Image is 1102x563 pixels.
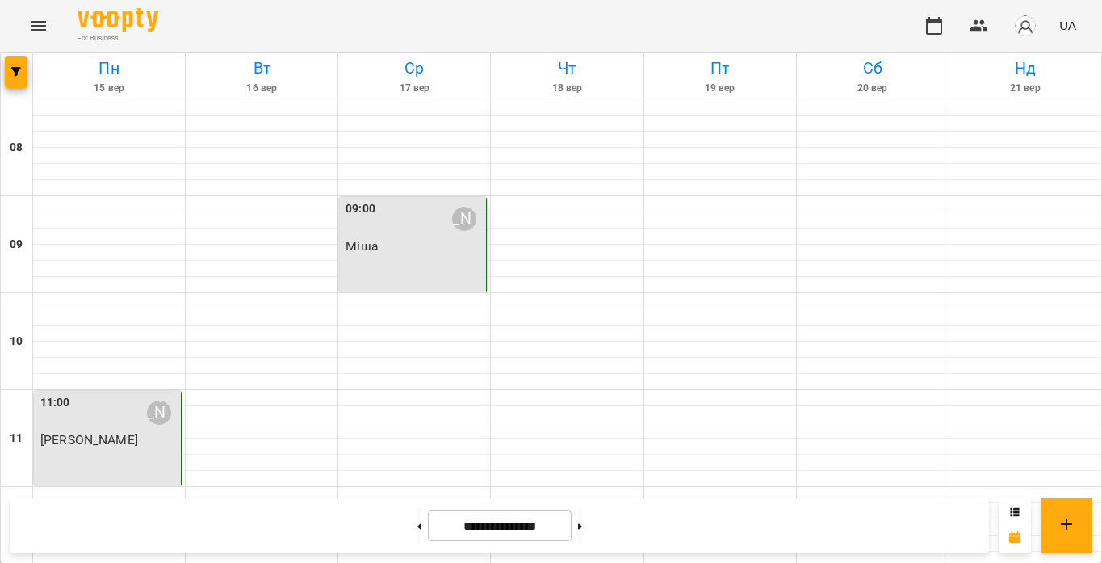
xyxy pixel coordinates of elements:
[647,56,794,81] h6: Пт
[78,8,158,32] img: Voopty Logo
[188,81,335,96] h6: 16 вер
[10,430,23,447] h6: 11
[78,33,158,44] span: For Business
[952,81,1099,96] h6: 21 вер
[493,56,640,81] h6: Чт
[1014,15,1037,37] img: avatar_s.png
[40,394,70,412] label: 11:00
[10,139,23,157] h6: 08
[19,6,58,45] button: Menu
[346,238,379,254] span: Міша
[493,81,640,96] h6: 18 вер
[341,56,488,81] h6: Ср
[799,81,946,96] h6: 20 вер
[188,56,335,81] h6: Вт
[36,81,182,96] h6: 15 вер
[952,56,1099,81] h6: Нд
[147,401,171,425] div: Гасанова Мар’ям Ровшанівна
[36,56,182,81] h6: Пн
[10,333,23,351] h6: 10
[1053,11,1083,40] button: UA
[10,236,23,254] h6: 09
[40,432,138,447] span: [PERSON_NAME]
[647,81,794,96] h6: 19 вер
[452,207,476,231] div: Гасанова Мар’ям Ровшанівна
[341,81,488,96] h6: 17 вер
[1059,17,1076,34] span: UA
[799,56,946,81] h6: Сб
[346,200,375,218] label: 09:00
